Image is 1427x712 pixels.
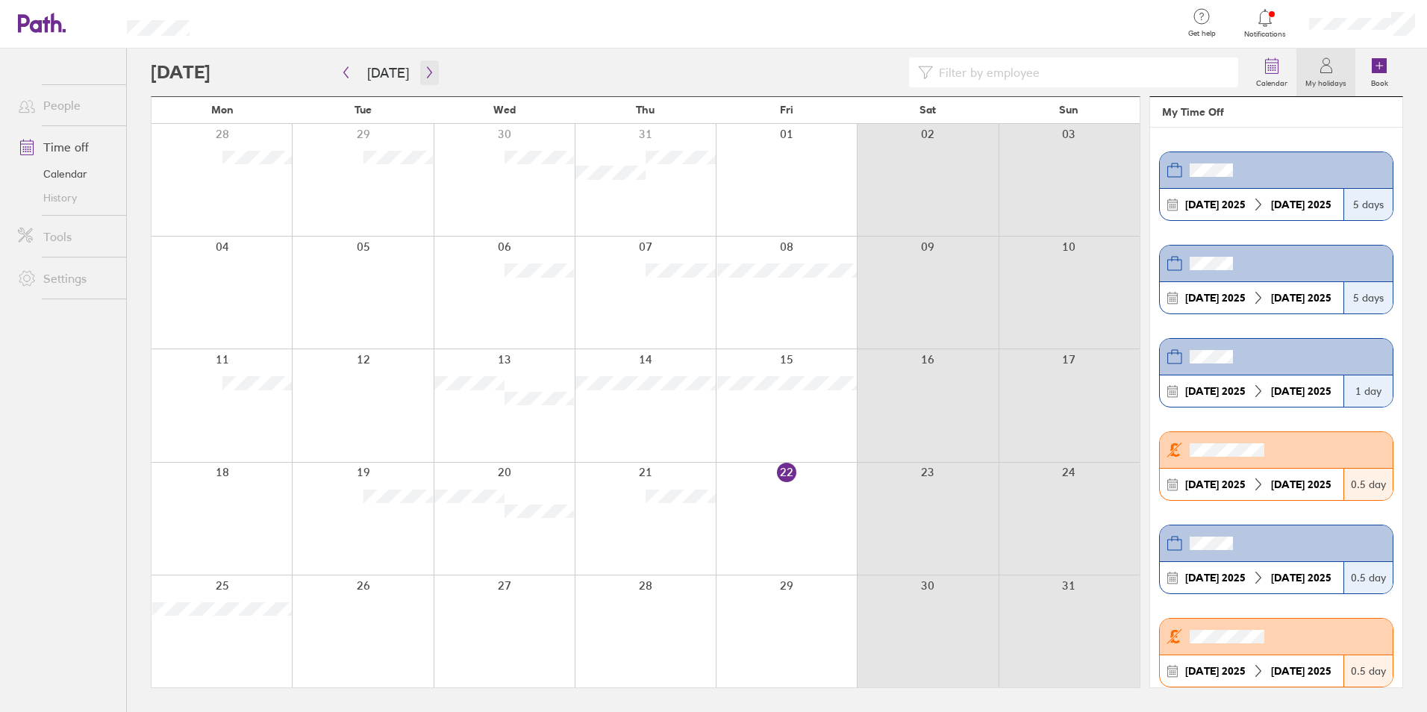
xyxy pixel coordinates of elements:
div: 2025 [1265,478,1337,490]
a: [DATE] 2025[DATE] 20255 days [1159,245,1393,314]
strong: [DATE] [1271,571,1305,584]
div: 2025 [1265,199,1337,210]
label: My holidays [1296,75,1355,88]
strong: [DATE] [1271,291,1305,305]
a: Calendar [6,162,126,186]
span: Sun [1059,104,1078,116]
a: [DATE] 2025[DATE] 20250.5 day [1159,431,1393,501]
strong: [DATE] [1271,198,1305,211]
strong: [DATE] [1271,384,1305,398]
label: Calendar [1247,75,1296,88]
label: Book [1362,75,1397,88]
a: Notifications [1241,7,1290,39]
header: My Time Off [1150,97,1402,128]
div: 2025 [1265,385,1337,397]
span: Get help [1178,29,1226,38]
span: Thu [636,104,655,116]
span: Sat [919,104,936,116]
div: 2025 [1179,292,1252,304]
strong: [DATE] [1185,198,1219,211]
strong: [DATE] [1185,571,1219,584]
div: 5 days [1343,189,1393,220]
a: My holidays [1296,49,1355,96]
div: 2025 [1265,292,1337,304]
div: 2025 [1179,385,1252,397]
span: Fri [780,104,793,116]
div: 2025 [1179,572,1252,584]
a: Tools [6,222,126,252]
a: [DATE] 2025[DATE] 20251 day [1159,338,1393,407]
strong: [DATE] [1185,291,1219,305]
div: 0.5 day [1343,655,1393,687]
div: 2025 [1179,199,1252,210]
a: History [6,186,126,210]
span: Mon [211,104,234,116]
strong: [DATE] [1185,664,1219,678]
div: 2025 [1265,665,1337,677]
div: 0.5 day [1343,562,1393,593]
button: [DATE] [355,60,421,85]
div: 2025 [1265,572,1337,584]
a: [DATE] 2025[DATE] 20255 days [1159,152,1393,221]
span: Wed [493,104,516,116]
div: 2025 [1179,665,1252,677]
strong: [DATE] [1185,384,1219,398]
span: Notifications [1241,30,1290,39]
input: Filter by employee [933,58,1229,87]
div: 5 days [1343,282,1393,313]
div: 2025 [1179,478,1252,490]
a: Calendar [1247,49,1296,96]
a: Time off [6,132,126,162]
a: Settings [6,263,126,293]
strong: [DATE] [1271,664,1305,678]
strong: [DATE] [1271,478,1305,491]
div: 0.5 day [1343,469,1393,500]
a: People [6,90,126,120]
div: 1 day [1343,375,1393,407]
a: Book [1355,49,1403,96]
span: Tue [355,104,372,116]
a: [DATE] 2025[DATE] 20250.5 day [1159,618,1393,687]
strong: [DATE] [1185,478,1219,491]
a: [DATE] 2025[DATE] 20250.5 day [1159,525,1393,594]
